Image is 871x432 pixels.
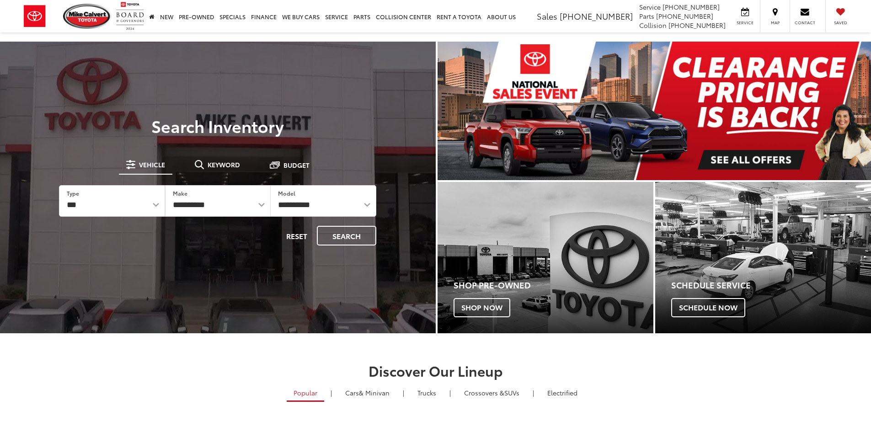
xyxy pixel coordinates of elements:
[735,20,755,26] span: Service
[139,161,165,168] span: Vehicle
[663,2,720,11] span: [PHONE_NUMBER]
[278,189,295,197] label: Model
[328,388,334,397] li: |
[537,10,557,22] span: Sales
[438,182,653,333] div: Toyota
[401,388,406,397] li: |
[795,20,815,26] span: Contact
[668,21,726,30] span: [PHONE_NUMBER]
[287,385,324,402] a: Popular
[438,182,653,333] a: Shop Pre-Owned Shop Now
[655,182,871,333] a: Schedule Service Schedule Now
[671,298,745,317] span: Schedule Now
[464,388,504,397] span: Crossovers &
[765,20,785,26] span: Map
[540,385,584,400] a: Electrified
[278,226,315,245] button: Reset
[454,298,510,317] span: Shop Now
[639,2,661,11] span: Service
[411,385,443,400] a: Trucks
[38,117,397,135] h3: Search Inventory
[447,388,453,397] li: |
[67,189,79,197] label: Type
[457,385,526,400] a: SUVs
[655,182,871,333] div: Toyota
[283,162,310,168] span: Budget
[639,21,667,30] span: Collision
[113,363,758,378] h2: Discover Our Lineup
[639,11,654,21] span: Parts
[454,281,653,290] h4: Shop Pre-Owned
[317,226,376,245] button: Search
[338,385,396,400] a: Cars
[560,10,633,22] span: [PHONE_NUMBER]
[359,388,390,397] span: & Minivan
[530,388,536,397] li: |
[830,20,850,26] span: Saved
[63,4,112,29] img: Mike Calvert Toyota
[671,281,871,290] h4: Schedule Service
[173,189,187,197] label: Make
[656,11,713,21] span: [PHONE_NUMBER]
[208,161,240,168] span: Keyword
